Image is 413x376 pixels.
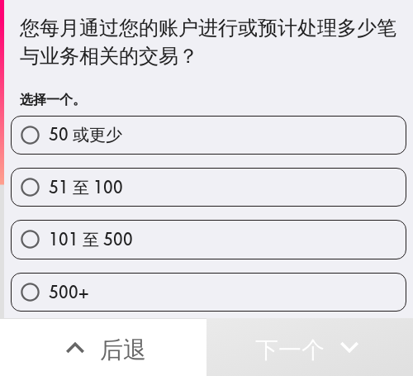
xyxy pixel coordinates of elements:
font: 下一个 [255,335,325,364]
button: 101 至 500 [12,221,406,258]
font: 101 至 500 [49,229,133,250]
font: 后退 [100,335,146,364]
font: 您每月通过您的账户进行或预计处理多少笔与业务相关的交易？ [20,15,396,68]
font: 选择一个。 [20,91,86,107]
button: 500+ [12,274,406,311]
font: 500+ [49,282,88,302]
button: 51 至 100 [12,169,406,206]
button: 下一个 [206,318,413,376]
button: 50 或更少 [12,117,406,154]
font: 51 至 100 [49,177,123,198]
font: 50 或更少 [49,124,122,145]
